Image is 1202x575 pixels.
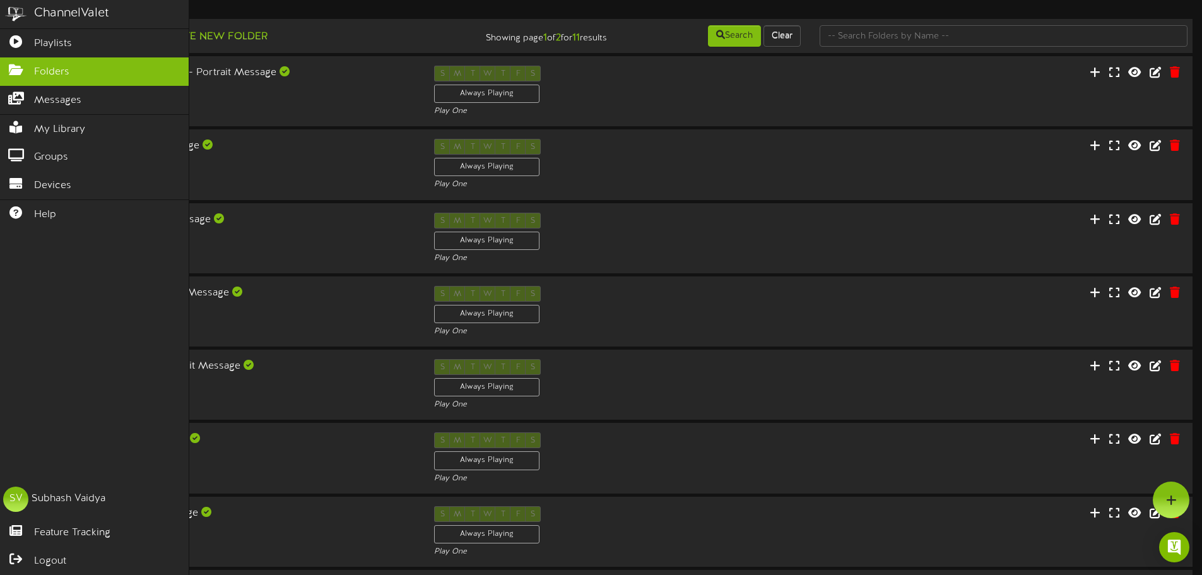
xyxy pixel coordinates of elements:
div: Portrait ( 9:16 ) [50,521,415,531]
div: Play One [434,179,799,190]
div: Portrait ( 9:16 ) [50,374,415,384]
div: Always Playing [434,525,539,543]
div: Always Playing [434,305,539,323]
div: [PERSON_NAME] - Main Message [50,286,415,300]
div: Always Playing [434,378,539,396]
button: Create New Folder [146,29,271,45]
div: [PERSON_NAME] Stream - Portrait Message [50,66,415,80]
div: Landscape ( 16:9 ) [50,447,415,458]
div: Monmouth - Main Message [50,139,415,153]
div: Subhash Vaidya [32,492,105,506]
span: Playlists [34,37,72,51]
div: Play One [434,547,799,557]
div: Monmouth - Portrait Message [50,213,415,227]
input: -- Search Folders by Name -- [820,25,1187,47]
div: Portrait ( 9:16 ) [50,80,415,91]
span: Messages [34,93,81,108]
span: Logout [34,554,66,569]
strong: 11 [572,32,580,44]
div: Always Playing [434,232,539,250]
div: McAllen - Main Message [50,432,415,447]
div: Portrait ( 9:16 ) [50,227,415,237]
div: Always Playing [434,451,539,470]
div: Landscape ( 16:9 ) [50,300,415,311]
div: Open Intercom Messenger [1159,532,1189,562]
div: Always Playing [434,85,539,103]
div: [PERSON_NAME] - Portrait Message [50,359,415,374]
span: Folders [34,65,69,80]
span: My Library [34,122,85,137]
div: Landscape ( 16:9 ) [50,153,415,164]
div: ChannelValet [34,4,109,23]
span: Feature Tracking [34,526,110,540]
div: Play One [434,400,799,410]
div: McAllen - Portrait Message [50,506,415,521]
span: Groups [34,150,68,165]
span: Help [34,208,56,222]
div: SV [3,487,28,512]
div: Play One [434,326,799,337]
button: Search [708,25,761,47]
strong: 1 [543,32,547,44]
div: Showing page of for results [423,24,616,45]
button: Clear [763,25,801,47]
strong: 2 [556,32,561,44]
div: Play One [434,473,799,484]
div: Play One [434,106,799,117]
span: Devices [34,179,71,193]
div: Always Playing [434,158,539,176]
div: Play One [434,253,799,264]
